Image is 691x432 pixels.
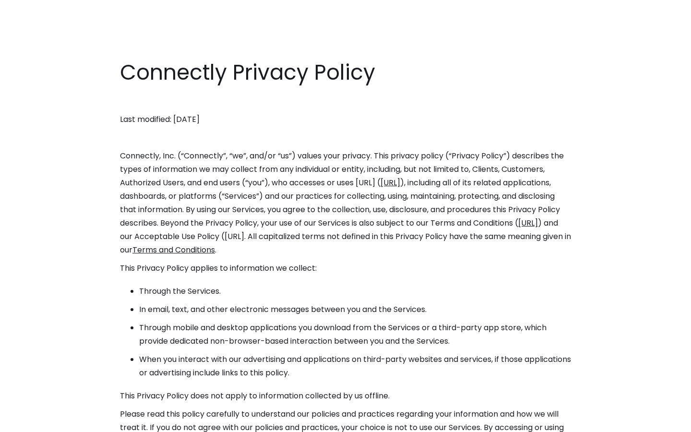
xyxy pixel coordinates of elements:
[120,389,571,403] p: This Privacy Policy does not apply to information collected by us offline.
[381,177,400,188] a: [URL]
[120,131,571,144] p: ‍
[120,262,571,275] p: This Privacy Policy applies to information we collect:
[120,149,571,257] p: Connectly, Inc. (“Connectly”, “we”, and/or “us”) values your privacy. This privacy policy (“Priva...
[120,113,571,126] p: Last modified: [DATE]
[139,303,571,316] li: In email, text, and other electronic messages between you and the Services.
[139,321,571,348] li: Through mobile and desktop applications you download from the Services or a third-party app store...
[10,414,58,429] aside: Language selected: English
[19,415,58,429] ul: Language list
[139,285,571,298] li: Through the Services.
[120,95,571,108] p: ‍
[132,244,215,255] a: Terms and Conditions
[120,58,571,87] h1: Connectly Privacy Policy
[139,353,571,380] li: When you interact with our advertising and applications on third-party websites and services, if ...
[518,217,538,228] a: [URL]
